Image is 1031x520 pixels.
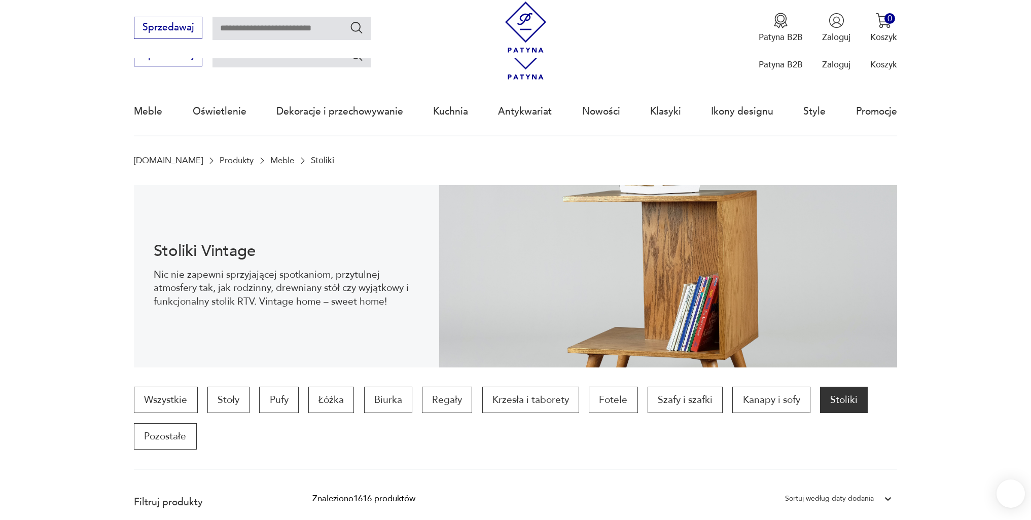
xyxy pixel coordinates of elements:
[773,13,789,28] img: Ikona medalu
[220,156,254,165] a: Produkty
[711,88,773,135] a: Ikony designu
[820,387,868,413] a: Stoliki
[276,88,403,135] a: Dekoracje i przechowywanie
[364,387,412,413] a: Biurka
[482,387,579,413] a: Krzesła i taborety
[648,387,723,413] a: Szafy i szafki
[433,88,468,135] a: Kuchnia
[134,387,197,413] a: Wszystkie
[822,59,850,70] p: Zaloguj
[498,88,552,135] a: Antykwariat
[134,17,202,39] button: Sprzedawaj
[884,13,895,24] div: 0
[856,88,897,135] a: Promocje
[422,387,472,413] a: Regały
[870,13,897,43] button: 0Koszyk
[997,479,1025,508] iframe: Smartsupp widget button
[311,156,334,165] p: Stoliki
[270,156,294,165] a: Meble
[759,13,803,43] a: Ikona medaluPatyna B2B
[876,13,892,28] img: Ikona koszyka
[134,88,162,135] a: Meble
[154,268,420,308] p: Nic nie zapewni sprzyjającej spotkaniom, przytulnej atmosfery tak, jak rodzinny, drewniany stół c...
[134,52,202,60] a: Sprzedawaj
[829,13,844,28] img: Ikonka użytkownika
[349,20,364,35] button: Szukaj
[870,59,897,70] p: Koszyk
[759,59,803,70] p: Patyna B2B
[870,31,897,43] p: Koszyk
[650,88,681,135] a: Klasyki
[500,2,551,53] img: Patyna - sklep z meblami i dekoracjami vintage
[732,387,810,413] a: Kanapy i sofy
[134,423,196,450] a: Pozostałe
[207,387,250,413] a: Stoły
[349,48,364,62] button: Szukaj
[822,31,850,43] p: Zaloguj
[582,88,620,135] a: Nowości
[154,244,420,258] h1: Stoliki Vintage
[759,13,803,43] button: Patyna B2B
[822,13,850,43] button: Zaloguj
[785,492,874,505] div: Sortuj według daty dodania
[439,185,897,367] img: 2a258ee3f1fcb5f90a95e384ca329760.jpg
[193,88,246,135] a: Oświetlenie
[134,496,283,509] p: Filtruj produkty
[308,387,354,413] a: Łóżka
[589,387,637,413] a: Fotele
[134,156,203,165] a: [DOMAIN_NAME]
[134,24,202,32] a: Sprzedawaj
[759,31,803,43] p: Patyna B2B
[803,88,826,135] a: Style
[312,492,415,505] div: Znaleziono 1616 produktów
[259,387,298,413] a: Pufy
